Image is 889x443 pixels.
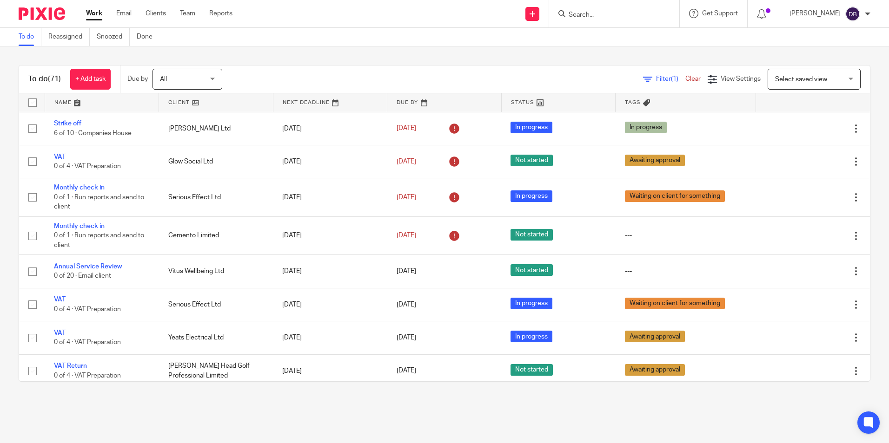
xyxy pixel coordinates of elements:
a: Clients [146,9,166,18]
span: All [160,76,167,83]
span: Get Support [702,10,738,17]
img: Pixie [19,7,65,20]
span: [DATE] [397,301,416,308]
span: [DATE] [397,232,416,239]
span: Tags [625,100,641,105]
span: 0 of 4 · VAT Preparation [54,163,121,169]
a: Done [137,28,159,46]
a: Clear [685,76,701,82]
span: In progress [625,122,667,133]
a: VAT [54,154,66,160]
span: Filter [656,76,685,82]
input: Search [568,11,651,20]
span: [DATE] [397,125,416,132]
a: Snoozed [97,28,130,46]
div: --- [625,267,747,276]
span: [DATE] [397,268,416,274]
a: VAT [54,330,66,336]
a: Work [86,9,102,18]
span: 0 of 4 · VAT Preparation [54,306,121,313]
span: In progress [511,190,552,202]
p: Due by [127,74,148,84]
span: Awaiting approval [625,155,685,166]
p: [PERSON_NAME] [789,9,841,18]
span: In progress [511,331,552,342]
span: Waiting on client for something [625,190,725,202]
a: Reassigned [48,28,90,46]
td: [PERSON_NAME] Head Golf Professional Limited [159,354,273,387]
td: [DATE] [273,321,387,354]
span: Not started [511,364,553,376]
a: Reports [209,9,232,18]
td: Yeats Electrical Ltd [159,321,273,354]
div: --- [625,231,747,240]
span: 6 of 10 · Companies House [54,130,132,137]
span: 0 of 4 · VAT Preparation [54,339,121,345]
td: Serious Effect Ltd [159,178,273,216]
td: [PERSON_NAME] Ltd [159,112,273,145]
a: Annual Service Review [54,263,122,270]
span: [DATE] [397,194,416,201]
td: [DATE] [273,145,387,178]
span: 0 of 4 · VAT Preparation [54,372,121,379]
span: [DATE] [397,334,416,341]
a: Monthly check in [54,223,105,229]
a: Strike off [54,120,81,127]
span: 0 of 1 · Run reports and send to client [54,194,144,210]
span: In progress [511,122,552,133]
td: Glow Social Ltd [159,145,273,178]
span: (71) [48,75,61,83]
td: Vitus Wellbeing Ltd [159,255,273,288]
span: [DATE] [397,368,416,374]
a: VAT Return [54,363,87,369]
span: Not started [511,155,553,166]
td: [DATE] [273,255,387,288]
a: + Add task [70,69,111,90]
span: Waiting on client for something [625,298,725,309]
td: [DATE] [273,288,387,321]
span: Not started [511,264,553,276]
a: To do [19,28,41,46]
span: Awaiting approval [625,364,685,376]
img: svg%3E [845,7,860,21]
a: Email [116,9,132,18]
td: [DATE] [273,354,387,387]
a: Team [180,9,195,18]
td: [DATE] [273,216,387,254]
td: Serious Effect Ltd [159,288,273,321]
span: Awaiting approval [625,331,685,342]
span: (1) [671,76,678,82]
span: 0 of 20 · Email client [54,273,111,280]
span: [DATE] [397,158,416,165]
span: Select saved view [775,76,827,83]
td: [DATE] [273,112,387,145]
span: View Settings [721,76,761,82]
a: VAT [54,296,66,303]
span: In progress [511,298,552,309]
span: Not started [511,229,553,241]
td: Cemento Limited [159,216,273,254]
a: Monthly check in [54,184,105,191]
span: 0 of 1 · Run reports and send to client [54,232,144,248]
td: [DATE] [273,178,387,216]
h1: To do [28,74,61,84]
